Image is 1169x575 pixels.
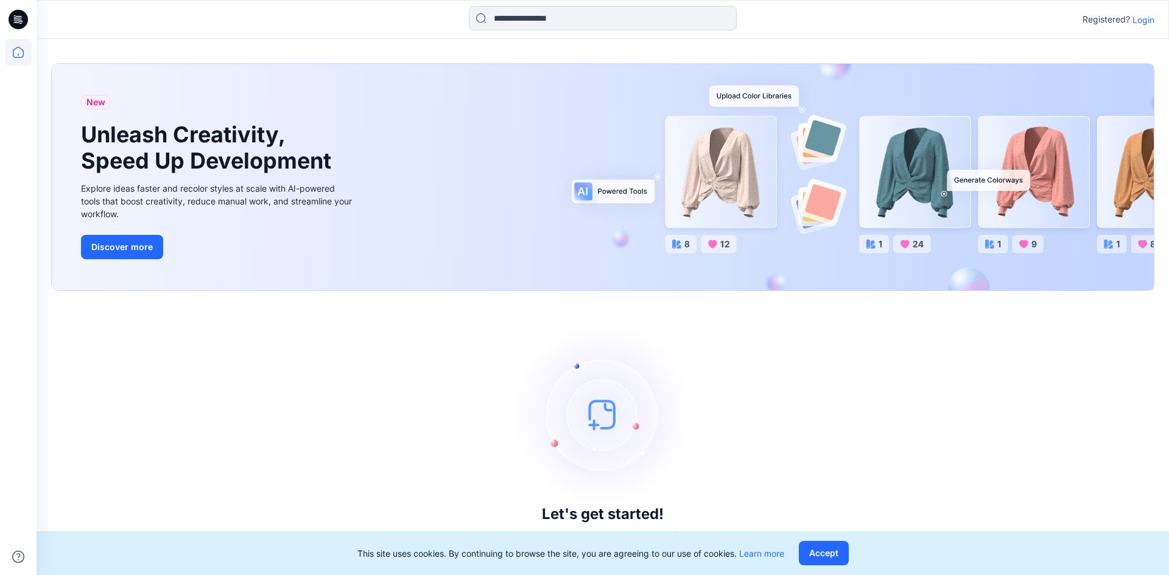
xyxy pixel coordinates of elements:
h1: Unleash Creativity, Speed Up Development [81,122,337,174]
h3: Let's get started! [542,506,664,523]
img: empty-state-image.svg [511,323,694,506]
span: New [86,95,105,110]
p: Login [1132,13,1154,26]
p: This site uses cookies. By continuing to browse the site, you are agreeing to our use of cookies. [357,547,784,560]
p: Registered? [1083,12,1130,27]
a: Discover more [81,235,355,259]
a: Learn more [739,548,784,559]
button: Discover more [81,235,163,259]
div: Explore ideas faster and recolor styles at scale with AI-powered tools that boost creativity, red... [81,182,355,220]
p: Click New to add a style or create a folder. [503,528,703,542]
button: Accept [799,541,849,565]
